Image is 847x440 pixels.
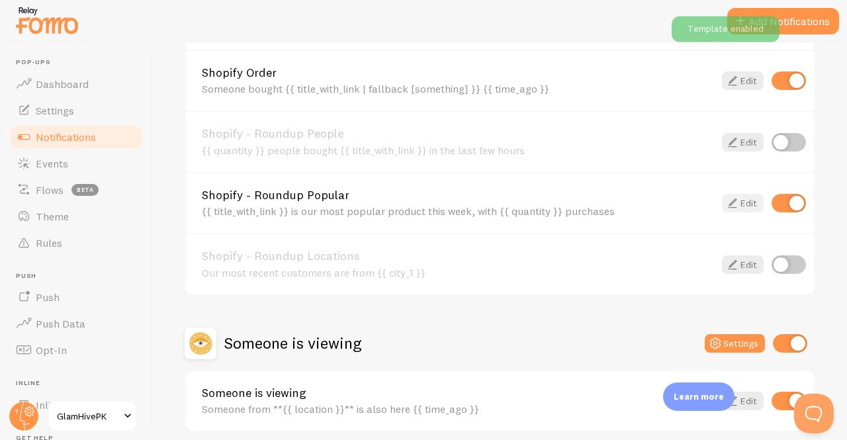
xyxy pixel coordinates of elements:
img: fomo-relay-logo-orange.svg [14,3,80,37]
a: Rules [8,230,144,256]
a: Someone is viewing [202,387,714,399]
a: Shopify - Roundup People [202,128,714,140]
div: Someone from **{{ location }}** is also here {{ time_ago }} [202,403,714,415]
span: beta [71,184,99,196]
span: Push [36,290,60,304]
a: Notifications [8,124,144,150]
a: Opt-In [8,337,144,363]
span: Inline [36,398,62,412]
a: Edit [722,255,764,274]
div: Template enabled [672,16,780,42]
span: Notifications [36,130,96,144]
a: Dashboard [8,71,144,97]
span: Theme [36,210,69,223]
span: Opt-In [36,343,67,357]
a: Shopify - Roundup Popular [202,189,714,201]
div: {{ title_with_link }} is our most popular product this week, with {{ quantity }} purchases [202,205,714,217]
a: Edit [722,133,764,152]
span: Push Data [36,317,85,330]
button: Settings [705,334,765,353]
span: Pop-ups [16,58,144,67]
a: Shopify Order [202,67,714,79]
span: GlamHivePK [57,408,120,424]
span: Dashboard [36,77,89,91]
span: Flows [36,183,64,197]
div: {{ quantity }} people bought {{ title_with_link }} in the last few hours [202,144,714,156]
a: Events [8,150,144,177]
a: Settings [8,97,144,124]
img: Someone is viewing [185,328,216,359]
div: Someone bought {{ title_with_link | fallback [something] }} {{ time_ago }} [202,83,714,95]
span: Inline [16,379,144,388]
a: Edit [722,71,764,90]
a: Theme [8,203,144,230]
a: Inline [8,392,144,418]
h2: Someone is viewing [224,333,361,353]
span: Events [36,157,68,170]
a: Push Data [8,310,144,337]
iframe: Help Scout Beacon - Open [794,394,834,433]
a: Shopify - Roundup Locations [202,250,714,262]
a: Edit [722,392,764,410]
a: Flows beta [8,177,144,203]
a: Edit [722,194,764,212]
a: GlamHivePK [48,400,137,432]
span: Rules [36,236,62,249]
span: Settings [36,104,74,117]
span: Push [16,272,144,281]
div: Our most recent customers are from {{ city_1 }} [202,267,714,279]
div: Learn more [663,382,735,411]
a: Push [8,284,144,310]
p: Learn more [674,390,724,403]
